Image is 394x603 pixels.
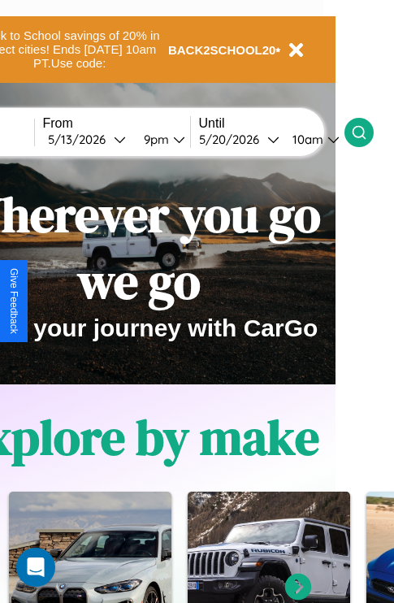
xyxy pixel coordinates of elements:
button: 10am [279,131,344,148]
label: Until [199,116,344,131]
div: Give Feedback [8,268,19,334]
button: 9pm [131,131,190,148]
button: 5/13/2026 [43,131,131,148]
label: From [43,116,190,131]
div: 10am [284,132,327,147]
b: BACK2SCHOOL20 [168,43,276,57]
div: 5 / 20 / 2026 [199,132,267,147]
div: Open Intercom Messenger [16,548,55,587]
div: 9pm [136,132,173,147]
div: 5 / 13 / 2026 [48,132,114,147]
